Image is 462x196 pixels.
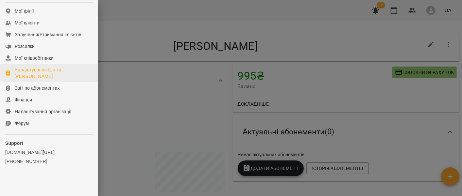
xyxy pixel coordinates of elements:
[15,43,35,50] div: Розсилки
[5,158,93,165] a: [PHONE_NUMBER]
[15,8,34,14] div: Мої філії
[15,108,72,115] div: Налаштування організації
[15,55,54,61] div: Мої співробітники
[15,20,40,26] div: Мої клієнти
[5,140,93,146] p: Support
[15,85,60,91] div: Звіт по абонементах
[14,67,93,80] div: Налаштування Цін та [PERSON_NAME]
[5,149,93,156] a: [DOMAIN_NAME][URL]
[15,31,81,38] div: Залучення/Утримання клієнтів
[15,97,32,103] div: Фінанси
[15,120,29,127] div: Форум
